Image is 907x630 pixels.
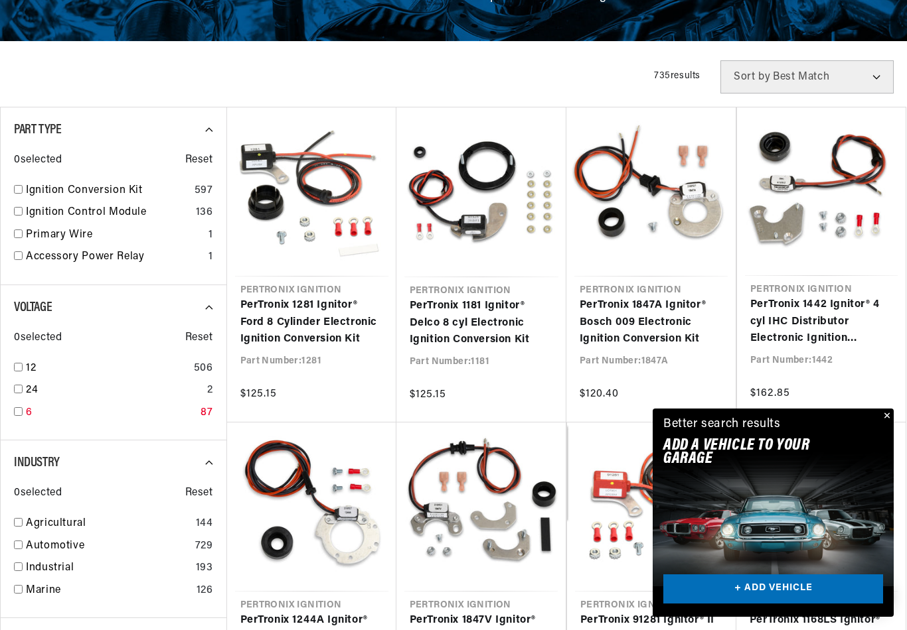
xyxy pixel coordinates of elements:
[196,560,213,577] div: 193
[14,485,62,502] span: 0 selected
[663,574,883,604] a: + ADD VEHICLE
[240,297,383,348] a: PerTronix 1281 Ignitor® Ford 8 Cylinder Electronic Ignition Conversion Kit
[580,297,722,348] a: PerTronix 1847A Ignitor® Bosch 009 Electronic Ignition Conversion Kit
[196,515,213,533] div: 144
[720,60,894,94] select: Sort by
[185,152,213,169] span: Reset
[185,330,213,347] span: Reset
[26,360,189,377] a: 12
[201,405,212,422] div: 87
[410,298,553,349] a: PerTronix 1181 Ignitor® Delco 8 cyl Electronic Ignition Conversion Kit
[185,485,213,502] span: Reset
[14,123,61,137] span: Part Type
[195,538,213,555] div: 729
[750,296,892,347] a: PerTronix 1442 Ignitor® 4 cyl IHC Distributor Electronic Ignition Conversion Kit
[14,152,62,169] span: 0 selected
[654,71,701,81] span: 735 results
[26,382,202,399] a: 24
[26,582,191,599] a: Marine
[26,405,195,422] a: 6
[207,382,213,399] div: 2
[26,560,191,577] a: Industrial
[195,182,213,200] div: 597
[26,538,190,555] a: Automotive
[26,249,203,266] a: Accessory Power Relay
[734,72,770,82] span: Sort by
[14,330,62,347] span: 0 selected
[663,415,781,434] div: Better search results
[208,227,213,244] div: 1
[878,409,894,424] button: Close
[26,204,191,221] a: Ignition Control Module
[26,227,203,244] a: Primary Wire
[26,515,191,533] a: Agricultural
[208,249,213,266] div: 1
[14,301,52,314] span: Voltage
[14,456,60,470] span: Industry
[197,582,213,599] div: 126
[194,360,213,377] div: 506
[663,439,850,466] h2: Add A VEHICLE to your garage
[26,182,189,200] a: Ignition Conversion Kit
[196,204,213,221] div: 136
